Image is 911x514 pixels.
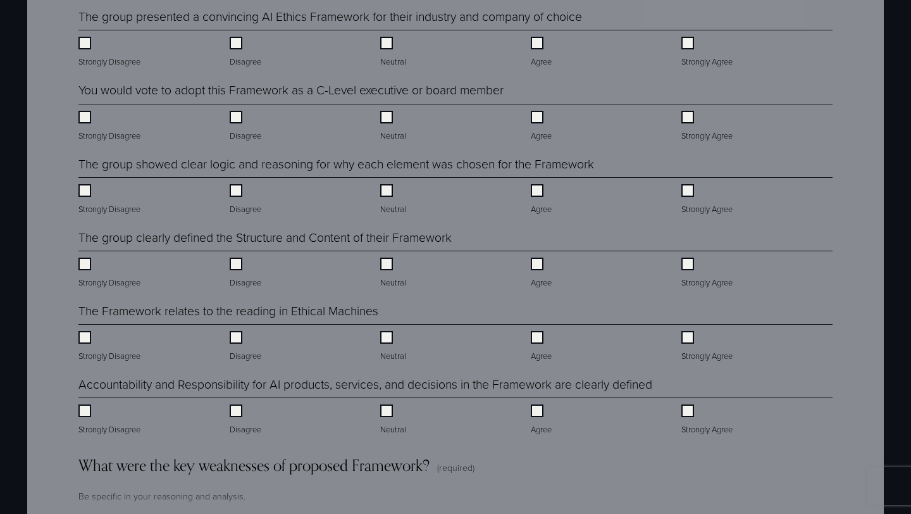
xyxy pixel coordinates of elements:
[681,37,735,68] label: Strongly Agree
[78,155,594,172] legend: The group showed clear logic and reasoning for why each element was chosen for the Framework
[681,184,735,216] label: Strongly Agree
[78,404,143,436] label: Strongly Disagree
[681,258,735,289] label: Strongly Agree
[78,184,143,216] label: Strongly Disagree
[681,404,735,436] label: Strongly Agree
[437,461,474,474] span: (required)
[78,375,652,392] legend: Accountability and Responsibility for AI products, services, and decisions in the Framework are c...
[78,258,143,289] label: Strongly Disagree
[230,404,264,436] label: Disagree
[531,111,554,142] label: Agree
[681,111,735,142] label: Strongly Agree
[380,404,409,436] label: Neutral
[230,331,264,363] label: Disagree
[78,229,452,246] legend: The group clearly defined the Structure and Content of their Framework
[78,302,378,319] legend: The Framework relates to the reading in Ethical Machines
[380,258,409,289] label: Neutral
[531,258,554,289] label: Agree
[78,8,582,25] legend: The group presented a convincing AI Ethics Framework for their industry and company of choice
[78,331,143,363] label: Strongly Disagree
[78,81,504,98] legend: You would vote to adopt this Framework as a C-Level executive or board member
[380,184,409,216] label: Neutral
[380,331,409,363] label: Neutral
[380,37,409,68] label: Neutral
[230,37,264,68] label: Disagree
[531,184,554,216] label: Agree
[531,37,554,68] label: Agree
[531,331,554,363] label: Agree
[230,184,264,216] label: Disagree
[230,111,264,142] label: Disagree
[78,486,832,507] p: Be specific in your reasoning and analysis.
[380,111,409,142] label: Neutral
[531,404,554,436] label: Agree
[78,111,143,142] label: Strongly Disagree
[78,37,143,68] label: Strongly Disagree
[230,258,264,289] label: Disagree
[78,456,430,475] span: What were the key weaknesses of proposed Framework?
[681,331,735,363] label: Strongly Agree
